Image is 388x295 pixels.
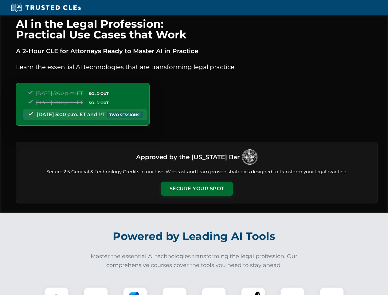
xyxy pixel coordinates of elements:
span: SOLD OUT [87,90,111,97]
img: Trusted CLEs [9,3,83,12]
p: A 2-Hour CLE for Attorneys Ready to Master AI in Practice [16,46,378,56]
h2: Powered by Leading AI Tools [24,226,364,247]
span: SOLD OUT [87,100,111,106]
p: Secure 2.5 General & Technology Credits in our Live Webcast and learn proven strategies designed ... [24,168,370,175]
img: Logo [242,149,257,165]
p: Learn the essential AI technologies that are transforming legal practice. [16,62,378,72]
button: Secure Your Spot [161,182,233,196]
span: [DATE] 5:00 p.m. ET [36,100,83,105]
span: [DATE] 5:00 p.m. ET [36,90,83,96]
h3: Approved by the [US_STATE] Bar [136,151,240,163]
p: Master the essential AI technologies transforming the legal profession. Our comprehensive courses... [87,252,302,270]
h1: AI in the Legal Profession: Practical Use Cases that Work [16,18,378,40]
